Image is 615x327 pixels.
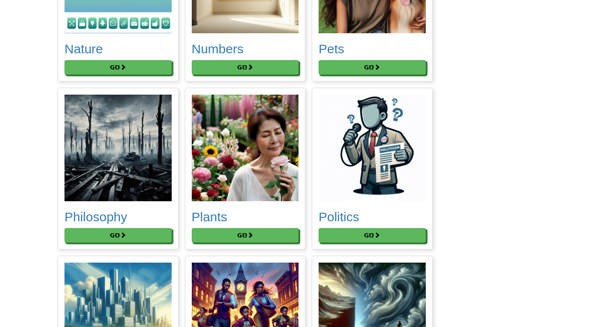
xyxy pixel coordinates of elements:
[319,42,426,56] h2: Pets
[64,42,172,56] h2: Nature
[192,95,299,202] img: 89177853-4819-487e-9a7f-aef30d899f91.small.png
[319,60,426,75] button: Go
[192,95,299,243] a: Plants Go
[192,60,299,75] button: Go
[319,210,426,224] h2: Politics
[319,95,426,243] a: Politics Go
[192,228,299,243] button: Go
[319,95,426,202] img: 5c4f8441-cbec-4f6b-9ede-cff188beb335.small.png
[319,228,426,243] button: Go
[64,60,172,75] button: Go
[64,95,172,243] a: Philosophy Go
[192,210,299,224] h2: Plants
[64,95,172,202] img: 21d0ee60-4d0b-40c0-8513-8c4f67a75b6a.small.png
[192,42,299,56] h2: Numbers
[64,210,172,224] h2: Philosophy
[64,228,172,243] button: Go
